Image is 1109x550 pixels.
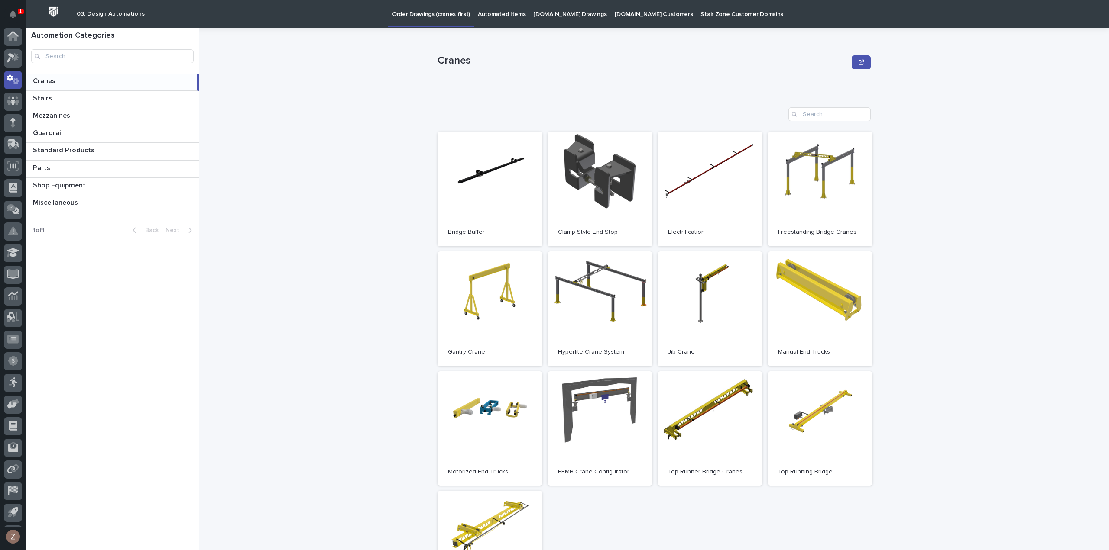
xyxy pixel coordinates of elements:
button: Notifications [4,5,22,23]
p: Gantry Crane [448,348,532,356]
p: PEMB Crane Configurator [558,468,642,476]
a: StairsStairs [26,91,199,108]
p: Cranes [438,55,848,67]
a: CranesCranes [26,74,199,91]
p: Motorized End Trucks [448,468,532,476]
a: Jib Crane [658,251,762,366]
p: Cranes [33,75,57,85]
div: Notifications1 [11,10,22,24]
p: Parts [33,162,52,172]
p: Manual End Trucks [778,348,862,356]
input: Search [31,49,194,63]
h2: 03. Design Automations [77,10,145,18]
a: Manual End Trucks [768,251,872,366]
a: Motorized End Trucks [438,371,542,486]
a: Standard ProductsStandard Products [26,143,199,160]
p: 1 [19,8,22,14]
span: Back [140,227,159,233]
a: MiscellaneousMiscellaneous [26,195,199,212]
button: users-avatar [4,527,22,546]
p: Electrification [668,228,752,236]
a: Hyperlite Crane System [548,251,652,366]
p: Top Running Bridge [778,468,862,476]
p: Hyperlite Crane System [558,348,642,356]
img: Workspace Logo [45,4,62,20]
p: Miscellaneous [33,197,80,207]
p: Freestanding Bridge Cranes [778,228,862,236]
p: Clamp Style End Stop [558,228,642,236]
p: Guardrail [33,127,65,137]
a: Freestanding Bridge Cranes [768,132,872,246]
a: Bridge Buffer [438,132,542,246]
button: Next [162,226,199,234]
p: Jib Crane [668,348,752,356]
p: Bridge Buffer [448,228,532,236]
a: PartsParts [26,161,199,178]
a: Electrification [658,132,762,246]
p: Shop Equipment [33,180,88,190]
span: Next [165,227,185,233]
button: Back [126,226,162,234]
a: MezzaninesMezzanines [26,108,199,125]
a: Shop EquipmentShop Equipment [26,178,199,195]
a: GuardrailGuardrail [26,125,199,143]
p: Standard Products [33,145,96,154]
a: PEMB Crane Configurator [548,371,652,486]
input: Search [788,107,871,121]
p: 1 of 1 [26,220,52,241]
a: Gantry Crane [438,251,542,366]
h1: Automation Categories [31,31,194,41]
a: Clamp Style End Stop [548,132,652,246]
p: Stairs [33,93,54,103]
a: Top Runner Bridge Cranes [658,371,762,486]
a: Top Running Bridge [768,371,872,486]
p: Mezzanines [33,110,72,120]
p: Top Runner Bridge Cranes [668,468,752,476]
